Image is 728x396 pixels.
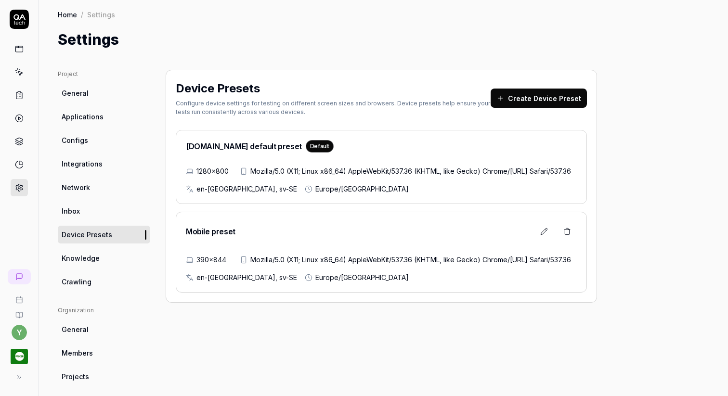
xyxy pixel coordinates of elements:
[12,325,27,340] button: y
[8,269,31,284] a: New conversation
[62,206,80,216] span: Inbox
[306,140,334,153] div: Default
[58,368,150,385] a: Projects
[58,273,150,291] a: Crawling
[196,184,297,194] span: en-[GEOGRAPHIC_DATA], sv-SE
[62,112,104,122] span: Applications
[58,155,150,173] a: Integrations
[62,324,89,334] span: General
[58,202,150,220] a: Inbox
[58,29,119,51] h1: Settings
[62,277,91,287] span: Crawling
[62,135,88,145] span: Configs
[58,84,150,102] a: General
[315,272,409,282] span: Europe/[GEOGRAPHIC_DATA]
[58,306,150,315] div: Organization
[62,159,103,169] span: Integrations
[11,348,28,365] img: Pricer.com Logo
[250,255,571,265] span: Mozilla/5.0 (X11; Linux x86_64) AppleWebKit/537.36 (KHTML, like Gecko) Chrome/[URL] Safari/537.36
[58,10,77,19] a: Home
[176,80,260,97] h2: Device Presets
[62,371,89,382] span: Projects
[491,89,587,108] button: Create Device Preset
[62,253,100,263] span: Knowledge
[58,131,150,149] a: Configs
[81,10,83,19] div: /
[4,304,34,319] a: Documentation
[62,348,93,358] span: Members
[186,140,334,153] h2: [DOMAIN_NAME] default preset
[62,88,89,98] span: General
[4,340,34,367] button: Pricer.com Logo
[58,70,150,78] div: Project
[315,184,409,194] span: Europe/[GEOGRAPHIC_DATA]
[250,166,571,176] span: Mozilla/5.0 (X11; Linux x86_64) AppleWebKit/537.36 (KHTML, like Gecko) Chrome/[URL] Safari/537.36
[196,272,297,282] span: en-[GEOGRAPHIC_DATA], sv-SE
[196,166,229,176] span: 1280×800
[58,320,150,338] a: General
[186,226,235,237] h2: Mobile preset
[176,99,491,116] div: Configure device settings for testing on different screen sizes and browsers. Device presets help...
[58,249,150,267] a: Knowledge
[87,10,115,19] div: Settings
[196,255,226,265] span: 390×844
[4,288,34,304] a: Book a call with us
[58,226,150,243] a: Device Presets
[58,344,150,362] a: Members
[58,179,150,196] a: Network
[62,182,90,192] span: Network
[58,108,150,126] a: Applications
[62,230,112,240] span: Device Presets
